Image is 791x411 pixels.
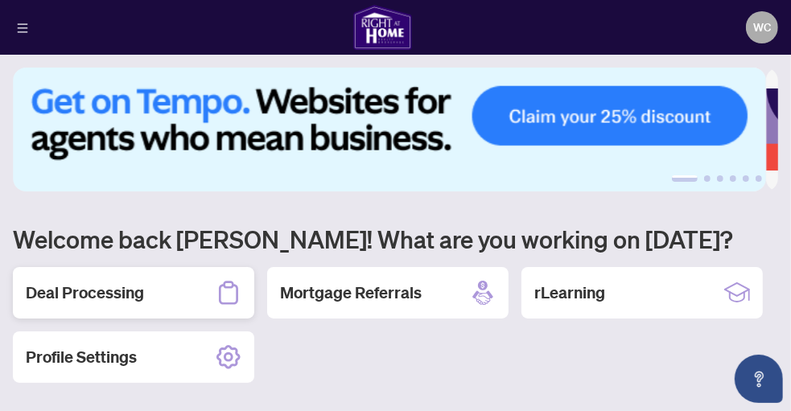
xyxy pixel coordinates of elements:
[353,5,411,50] img: logo
[13,224,778,254] h1: Welcome back [PERSON_NAME]! What are you working on [DATE]?
[735,355,783,403] button: Open asap
[743,175,749,182] button: 5
[704,175,711,182] button: 2
[717,175,723,182] button: 3
[753,18,771,36] span: WC
[13,68,766,191] img: Slide 0
[756,175,762,182] button: 6
[26,346,137,368] h2: Profile Settings
[280,282,422,304] h2: Mortgage Referrals
[17,23,28,34] span: menu
[534,282,605,304] h2: rLearning
[672,175,698,182] button: 1
[26,282,144,304] h2: Deal Processing
[730,175,736,182] button: 4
